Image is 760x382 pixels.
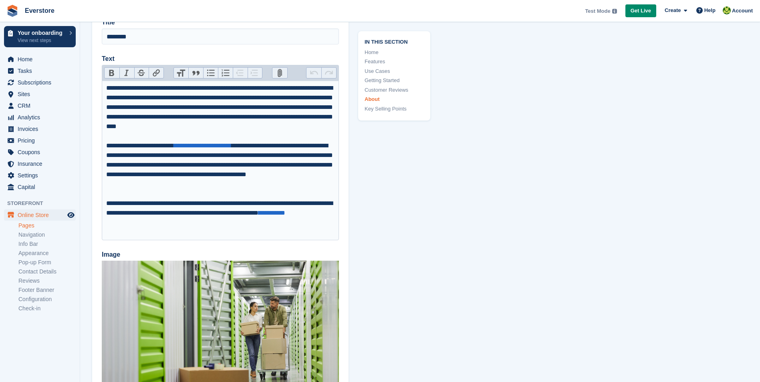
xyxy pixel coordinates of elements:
[66,210,76,220] a: Preview store
[18,88,66,100] span: Sites
[18,170,66,181] span: Settings
[18,296,76,303] a: Configuration
[365,67,424,75] a: Use Cases
[18,305,76,312] a: Check-in
[365,48,424,56] a: Home
[18,277,76,285] a: Reviews
[4,181,76,193] a: menu
[188,68,203,78] button: Quote
[4,54,76,65] a: menu
[306,68,321,78] button: Undo
[18,30,65,36] p: Your onboarding
[18,77,66,88] span: Subscriptions
[272,68,287,78] button: Attach Files
[119,68,134,78] button: Italic
[18,147,66,158] span: Coupons
[105,68,119,78] button: Bold
[18,222,76,229] a: Pages
[18,240,76,248] a: Info Bar
[6,5,18,17] img: stora-icon-8386f47178a22dfd0bd8f6a31ec36ba5ce8667c1dd55bd0f319d3a0aa187defe.svg
[18,286,76,294] a: Footer Banner
[18,158,66,169] span: Insurance
[612,9,617,14] img: icon-info-grey-7440780725fd019a000dd9b08b2336e03edf1995a4989e88bcd33f0948082b44.svg
[22,4,58,17] a: Everstore
[4,77,76,88] a: menu
[18,123,66,135] span: Invoices
[732,7,753,15] span: Account
[665,6,681,14] span: Create
[4,100,76,111] a: menu
[4,135,76,146] a: menu
[365,58,424,66] a: Features
[625,4,656,18] a: Get Live
[18,37,65,44] p: View next steps
[365,38,424,45] span: In this section
[134,68,149,78] button: Strikethrough
[149,68,163,78] button: Link
[18,231,76,239] a: Navigation
[18,54,66,65] span: Home
[102,80,339,240] trix-editor: Text
[631,7,651,15] span: Get Live
[18,259,76,266] a: Pop-up Form
[233,68,248,78] button: Decrease Level
[18,100,66,111] span: CRM
[18,135,66,146] span: Pricing
[18,209,66,221] span: Online Store
[18,268,76,275] a: Contact Details
[102,54,339,64] label: Text
[4,209,76,221] a: menu
[4,112,76,123] a: menu
[4,65,76,76] a: menu
[18,65,66,76] span: Tasks
[723,6,731,14] img: Will Dodgson
[18,249,76,257] a: Appearance
[102,250,339,259] label: Image
[365,95,424,103] a: About
[365,105,424,113] a: Key Selling Points
[18,112,66,123] span: Analytics
[7,199,80,207] span: Storefront
[4,26,76,47] a: Your onboarding View next steps
[248,68,262,78] button: Increase Level
[321,68,336,78] button: Redo
[4,158,76,169] a: menu
[203,68,218,78] button: Bullets
[4,88,76,100] a: menu
[704,6,716,14] span: Help
[4,123,76,135] a: menu
[365,86,424,94] a: Customer Reviews
[102,18,339,27] label: Title
[174,68,189,78] button: Heading
[365,76,424,84] a: Getting Started
[4,170,76,181] a: menu
[585,7,610,15] span: Test Mode
[18,181,66,193] span: Capital
[218,68,233,78] button: Numbers
[4,147,76,158] a: menu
